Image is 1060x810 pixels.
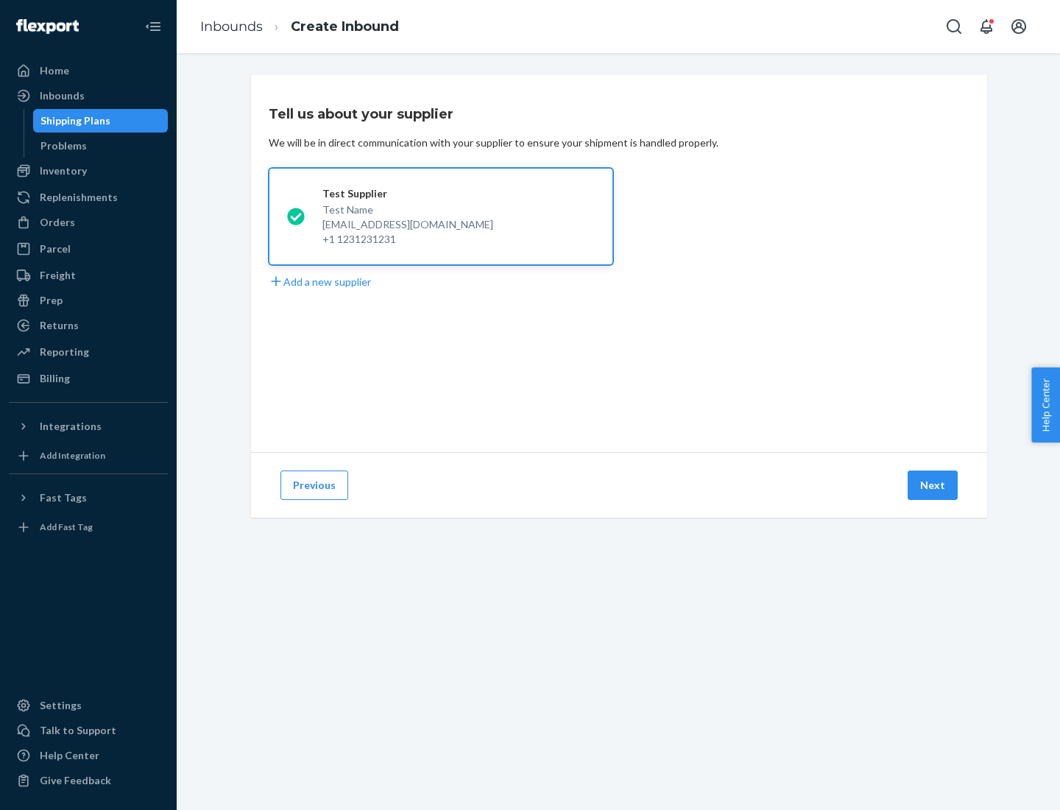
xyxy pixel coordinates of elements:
button: Add a new supplier [269,274,371,289]
a: Inventory [9,159,168,183]
a: Inbounds [200,18,263,35]
div: Fast Tags [40,490,87,505]
button: Open account menu [1004,12,1033,41]
a: Parcel [9,237,168,261]
div: Shipping Plans [40,113,110,128]
div: Returns [40,318,79,333]
a: Home [9,59,168,82]
div: Freight [40,268,76,283]
div: Prep [40,293,63,308]
div: Talk to Support [40,723,116,738]
a: Inbounds [9,84,168,108]
div: Billing [40,371,70,386]
a: Add Fast Tag [9,515,168,539]
div: Integrations [40,419,102,434]
a: Prep [9,289,168,312]
a: Help Center [9,744,168,767]
a: Reporting [9,340,168,364]
div: Reporting [40,345,89,359]
div: We will be in direct communication with your supplier to ensure your shipment is handled properly. [269,135,718,150]
div: Replenishments [40,190,118,205]
button: Integrations [9,415,168,438]
img: Flexport logo [16,19,79,34]
button: Next [908,471,958,500]
a: Create Inbound [291,18,399,35]
a: Talk to Support [9,719,168,742]
div: Inbounds [40,88,85,103]
div: Parcel [40,242,71,256]
div: Help Center [40,748,99,763]
button: Fast Tags [9,486,168,510]
button: Open notifications [972,12,1001,41]
h3: Tell us about your supplier [269,105,453,124]
a: Billing [9,367,168,390]
button: Help Center [1031,367,1060,443]
button: Open Search Box [939,12,969,41]
ol: breadcrumbs [188,5,411,49]
div: Orders [40,215,75,230]
a: Returns [9,314,168,337]
div: Add Fast Tag [40,521,93,533]
div: Home [40,63,69,78]
button: Close Navigation [138,12,168,41]
div: Inventory [40,163,87,178]
div: Add Integration [40,449,105,462]
a: Shipping Plans [33,109,169,133]
a: Problems [33,134,169,158]
a: Orders [9,211,168,234]
a: Freight [9,264,168,287]
button: Previous [280,471,348,500]
div: Settings [40,698,82,713]
a: Settings [9,694,168,717]
div: Problems [40,138,87,153]
button: Give Feedback [9,769,168,792]
div: Give Feedback [40,773,111,788]
a: Add Integration [9,444,168,468]
a: Replenishments [9,186,168,209]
